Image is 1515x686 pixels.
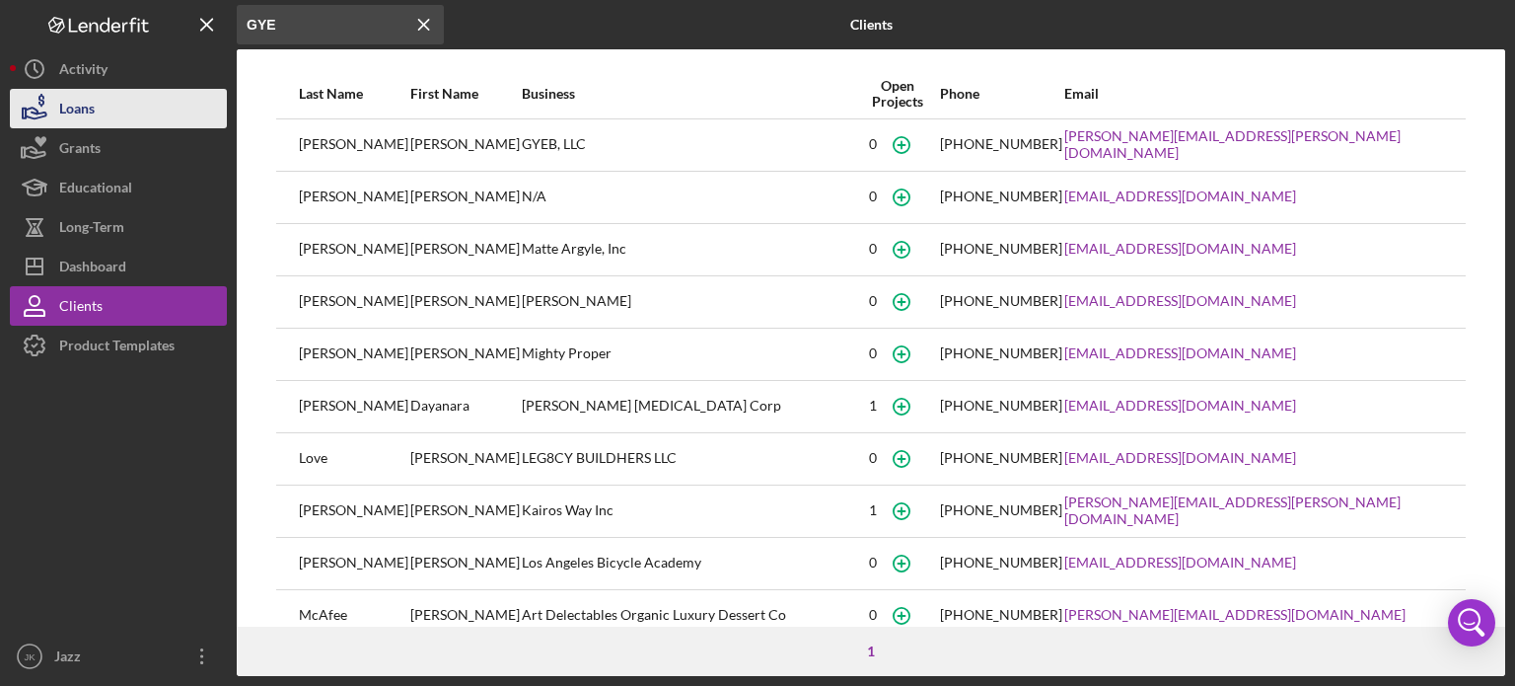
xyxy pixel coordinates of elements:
div: McAfee [299,591,408,641]
div: [PERSON_NAME] [410,487,520,536]
div: GYEB, LLC [522,120,855,170]
button: Dashboard [10,247,227,286]
div: [PHONE_NUMBER] [940,555,1062,571]
div: N/A [522,173,855,222]
div: [PHONE_NUMBER] [940,189,1062,204]
div: Love [299,434,408,484]
button: Loans [10,89,227,128]
div: Open Intercom Messenger [1448,599,1495,647]
div: [PHONE_NUMBER] [940,345,1062,361]
div: 0 [869,189,877,204]
div: [PHONE_NUMBER] [940,450,1062,466]
div: Mighty Proper [522,330,855,379]
div: Art Delectables Organic Luxury Dessert Co [522,591,855,641]
div: Grants [59,128,101,173]
div: Product Templates [59,326,175,370]
button: JKJazz [PERSON_NAME] [10,637,227,676]
a: [EMAIL_ADDRESS][DOMAIN_NAME] [1064,555,1296,571]
div: 0 [869,293,877,309]
div: [PERSON_NAME] [299,330,408,379]
div: [PHONE_NUMBER] [940,607,1062,623]
div: [PERSON_NAME] [522,277,855,327]
div: 0 [869,241,877,257]
a: [EMAIL_ADDRESS][DOMAIN_NAME] [1064,450,1296,466]
div: 0 [869,607,877,623]
button: Grants [10,128,227,168]
div: 0 [869,345,877,361]
div: Business [522,86,855,102]
div: [PHONE_NUMBER] [940,502,1062,518]
div: [PERSON_NAME] [410,173,520,222]
div: Kairos Way Inc [522,487,855,536]
button: Clients [10,286,227,326]
button: Product Templates [10,326,227,365]
div: Long-Term [59,207,124,252]
div: [PHONE_NUMBER] [940,241,1062,257]
div: [PERSON_NAME] [299,120,408,170]
div: Dayanara [410,382,520,431]
div: [PERSON_NAME] [299,173,408,222]
button: Educational [10,168,227,207]
div: [PERSON_NAME] [410,539,520,588]
div: 1 [869,502,877,518]
div: Dashboard [59,247,126,291]
div: Educational [59,168,132,212]
div: Loans [59,89,95,133]
div: First Name [410,86,520,102]
div: 1 [869,398,877,414]
div: 0 [869,555,877,571]
div: [PHONE_NUMBER] [940,398,1062,414]
div: [PHONE_NUMBER] [940,293,1062,309]
div: [PERSON_NAME] [299,539,408,588]
a: [EMAIL_ADDRESS][DOMAIN_NAME] [1064,398,1296,414]
button: Activity [10,49,227,89]
div: Clients [59,286,103,331]
div: [PERSON_NAME] [410,225,520,274]
a: [PERSON_NAME][EMAIL_ADDRESS][PERSON_NAME][DOMAIN_NAME] [1064,128,1443,160]
div: [PERSON_NAME] [299,487,408,536]
div: [PHONE_NUMBER] [940,136,1062,152]
input: Search [237,5,444,44]
div: Open Projects [857,78,938,110]
div: Last Name [299,86,408,102]
div: [PERSON_NAME] [410,120,520,170]
div: [PERSON_NAME] [299,382,408,431]
button: Long-Term [10,207,227,247]
div: [PERSON_NAME] [410,277,520,327]
div: [PERSON_NAME] [299,277,408,327]
div: [PERSON_NAME] [299,225,408,274]
div: 0 [869,450,877,466]
div: [PERSON_NAME] [MEDICAL_DATA] Corp [522,382,855,431]
a: [PERSON_NAME][EMAIL_ADDRESS][PERSON_NAME][DOMAIN_NAME] [1064,495,1443,526]
a: [EMAIL_ADDRESS][DOMAIN_NAME] [1064,345,1296,361]
a: [EMAIL_ADDRESS][DOMAIN_NAME] [1064,189,1296,204]
div: LEG8CY BUILDHERS LLC [522,434,855,484]
div: Activity [59,49,108,94]
div: Email [1064,86,1443,102]
div: Phone [940,86,1062,102]
a: [EMAIL_ADDRESS][DOMAIN_NAME] [1064,293,1296,309]
div: 0 [869,136,877,152]
div: [PERSON_NAME] [410,434,520,484]
a: [EMAIL_ADDRESS][DOMAIN_NAME] [1064,241,1296,257]
div: [PERSON_NAME] [410,591,520,641]
div: 1 [857,644,885,659]
div: Los Angeles Bicycle Academy [522,539,855,588]
div: Matte Argyle, Inc [522,225,855,274]
b: Clients [850,17,893,33]
div: [PERSON_NAME] [410,330,520,379]
text: JK [24,651,36,662]
a: [PERSON_NAME][EMAIL_ADDRESS][DOMAIN_NAME] [1064,607,1406,623]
